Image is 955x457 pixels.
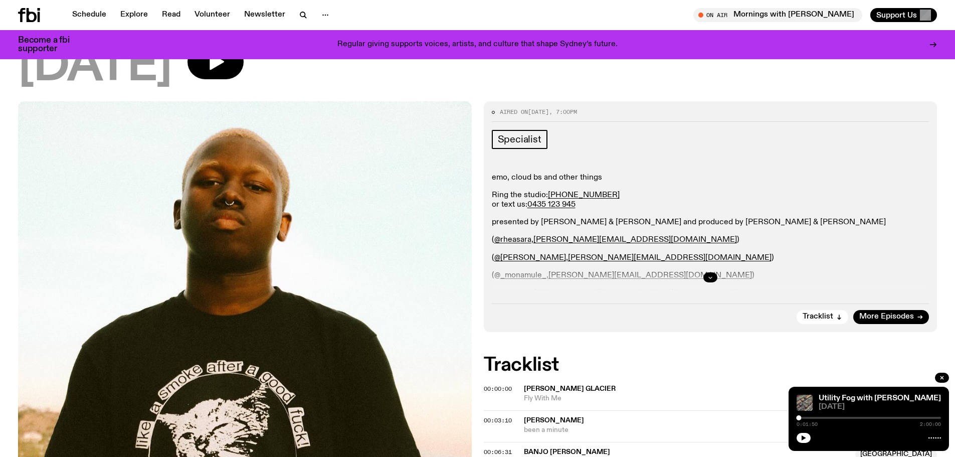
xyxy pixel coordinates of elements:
a: [PHONE_NUMBER] [548,191,620,199]
button: On AirMornings with [PERSON_NAME] [693,8,862,22]
a: @[PERSON_NAME] [494,254,566,262]
p: presented by [PERSON_NAME] & [PERSON_NAME] and produced by [PERSON_NAME] & [PERSON_NAME] [492,218,929,227]
span: [PERSON_NAME] Glacier [524,385,616,392]
p: emo, cloud bs and other things [492,173,929,183]
span: been a minute [524,425,937,435]
span: Fly With Me [524,394,937,403]
button: 00:06:31 [484,449,512,455]
p: Ring the studio: or text us: [492,191,929,210]
span: 00:03:10 [484,416,512,424]
a: Specialist [492,130,547,149]
span: [DATE] [528,108,549,116]
p: Regular giving supports voices, artists, and culture that shape Sydney’s future. [337,40,618,49]
span: [PERSON_NAME] [524,417,584,424]
a: Schedule [66,8,112,22]
a: 0435 123 945 [527,201,576,209]
span: 0:01:50 [797,422,818,427]
a: Volunteer [188,8,236,22]
p: ( , ) [492,253,929,263]
a: @rheasara [494,236,531,244]
a: Newsletter [238,8,291,22]
span: [DATE] [18,44,171,89]
span: Specialist [498,134,541,145]
h2: Tracklist [484,356,937,374]
button: Tracklist [797,310,848,324]
a: Utility Fog with [PERSON_NAME] [819,394,941,402]
span: [DATE] [819,403,941,411]
span: 00:06:31 [484,448,512,456]
a: Read [156,8,186,22]
p: ( , ) [492,235,929,245]
a: Explore [114,8,154,22]
span: Support Us [876,11,917,20]
span: 2:00:00 [920,422,941,427]
button: Support Us [870,8,937,22]
button: 00:03:10 [484,418,512,423]
span: , 7:00pm [549,108,577,116]
a: More Episodes [853,310,929,324]
button: 00:00:00 [484,386,512,392]
h3: Become a fbi supporter [18,36,82,53]
span: Banjo [PERSON_NAME] [524,448,610,455]
span: More Episodes [859,313,914,321]
span: Tracklist [803,313,833,321]
a: [PERSON_NAME][EMAIL_ADDRESS][DOMAIN_NAME] [533,236,737,244]
span: 00:00:00 [484,385,512,393]
span: Aired on [500,108,528,116]
img: Cover of Andrea Taeggi's album Chaoticism You Can Do At Home [797,395,813,411]
a: [PERSON_NAME][EMAIL_ADDRESS][DOMAIN_NAME] [568,254,772,262]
